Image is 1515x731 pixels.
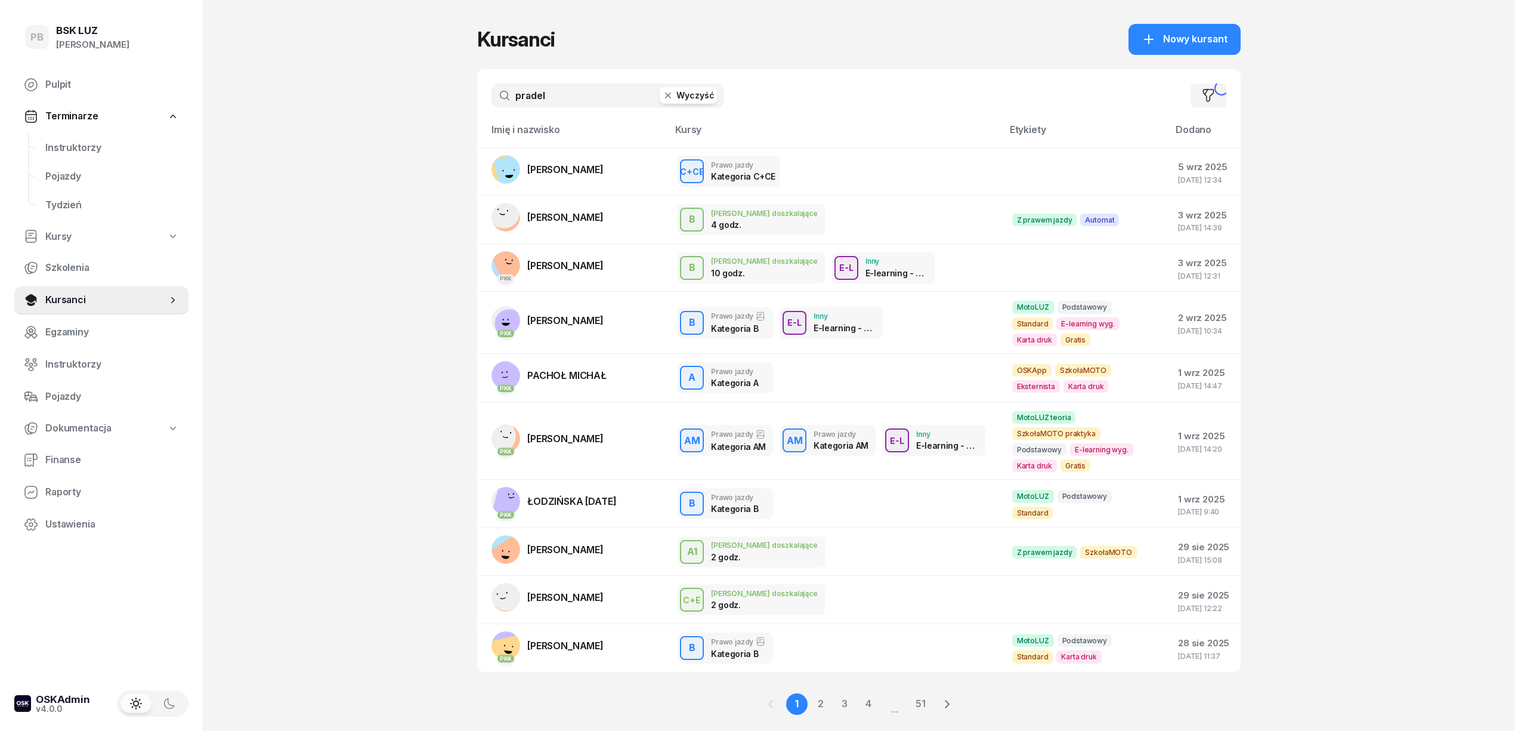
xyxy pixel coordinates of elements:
div: Prawo jazdy [711,637,765,646]
button: B [680,311,704,335]
span: [PERSON_NAME] [527,433,604,445]
div: PKK [497,655,515,662]
div: B [684,638,700,658]
a: 1 [786,693,808,715]
img: logo-xs-dark@2x.png [14,695,31,712]
div: v4.0.0 [36,705,90,713]
div: PKK [497,384,515,392]
div: Inny [814,312,876,320]
div: Inny [865,257,927,265]
div: PKK [497,511,515,519]
div: OSKAdmin [36,695,90,705]
div: E-L [834,260,858,275]
span: Karta druk [1012,459,1057,472]
a: Instruktorzy [36,134,188,162]
button: A1 [680,540,704,564]
div: A1 [682,542,702,562]
div: [DATE] 14:39 [1178,224,1231,232]
div: [DATE] 10:34 [1178,327,1231,335]
div: C+CE [675,164,709,179]
div: Kategoria AM [711,442,766,452]
span: Egzaminy [45,325,179,340]
div: Prawo jazdy [711,430,766,439]
span: Standard [1012,317,1053,330]
div: 10 godz. [711,268,773,278]
a: [PERSON_NAME] [491,535,604,564]
div: [DATE] 14:47 [1178,382,1231,390]
a: 51 [910,693,932,715]
th: Dodano [1168,122,1241,147]
div: BSK LUZ [56,26,129,36]
a: Egzaminy [14,318,188,347]
div: Kategoria A [711,378,758,388]
span: Standard [1012,650,1053,663]
th: Kursy [668,122,1003,147]
div: 2 godz. [711,552,773,562]
div: C+E [678,593,706,607]
div: AM [782,431,808,451]
span: E-learning wyg. [1056,317,1120,330]
a: PKK[PERSON_NAME] [491,306,604,335]
div: Prawo jazdy [711,161,773,169]
span: [PERSON_NAME] [527,164,604,175]
button: AM [783,428,806,452]
th: Imię i nazwisko [477,122,668,147]
span: ... [882,693,908,715]
span: Raporty [45,485,179,500]
span: MotoLUZ [1012,301,1054,313]
a: Pojazdy [36,162,188,191]
span: Podstawowy [1012,443,1066,456]
span: [PERSON_NAME] [527,260,604,272]
div: 28 sie 2025 [1178,636,1231,651]
a: Kursy [14,223,188,251]
a: PKKŁODZIŃSKA [DATE] [491,487,616,516]
span: Karta druk [1012,334,1057,346]
span: Standard [1012,507,1053,519]
span: Z prawem jazdy [1012,214,1077,226]
div: 2 wrz 2025 [1178,310,1231,326]
button: AM [680,428,704,452]
span: Podstawowy [1058,634,1112,647]
div: [DATE] 12:22 [1178,604,1231,612]
div: B [684,258,700,278]
span: Terminarze [45,109,98,124]
div: [DATE] 12:34 [1178,176,1231,184]
span: Kursy [45,229,72,245]
span: [PERSON_NAME] [527,591,604,603]
div: 1 wrz 2025 [1178,428,1231,444]
button: A [680,366,704,390]
a: [PERSON_NAME] [491,155,604,184]
div: Prawo jazdy [814,430,868,438]
button: C+E [680,588,704,612]
div: [DATE] 9:40 [1178,508,1231,516]
a: PKKPACHOŁ MICHAŁ [491,361,607,390]
div: E-learning - 90 dni [916,440,978,451]
div: 2 godz. [711,600,773,610]
span: MotoLUZ [1012,490,1054,502]
span: Eksternista [1012,380,1060,393]
button: C+CE [680,159,704,183]
div: 29 sie 2025 [1178,539,1231,555]
a: Szkolenia [14,254,188,282]
div: Kategoria C+CE [711,171,773,181]
span: PB [30,32,44,42]
a: Raporty [14,478,188,507]
button: Nowy kursant [1128,24,1241,55]
span: Finanse [45,452,179,468]
a: [PERSON_NAME] [491,583,604,612]
span: Kursanci [45,292,167,308]
span: Z prawem jazdy [1012,546,1077,559]
div: 1 wrz 2025 [1178,365,1231,381]
div: Prawo jazdy [711,368,758,375]
div: [DATE] 12:31 [1178,272,1231,280]
a: PKK[PERSON_NAME] [491,251,604,280]
span: Dokumentacja [45,421,112,436]
button: B [680,636,704,660]
span: Automat [1080,214,1119,226]
div: E-L [885,433,909,448]
div: Prawo jazdy [711,311,765,321]
a: Pojazdy [14,383,188,411]
div: [PERSON_NAME] doszkalające [711,590,818,597]
div: Prawo jazdy [711,493,758,501]
div: E-learning - 90 dni [865,268,927,278]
